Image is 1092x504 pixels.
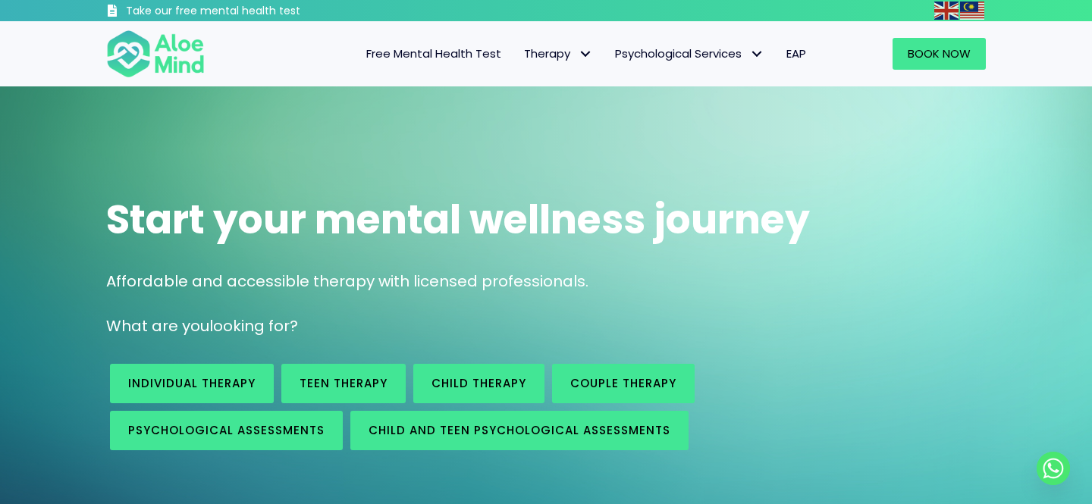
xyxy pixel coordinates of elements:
a: Take our free mental health test [106,4,381,21]
span: Psychological assessments [128,422,325,438]
img: Aloe mind Logo [106,29,205,79]
span: Psychological Services: submenu [745,43,767,65]
a: EAP [775,38,817,70]
span: Couple therapy [570,375,676,391]
a: Psychological ServicesPsychological Services: submenu [604,38,775,70]
span: Therapy: submenu [574,43,596,65]
a: Child and Teen Psychological assessments [350,411,689,450]
img: en [934,2,959,20]
a: Individual therapy [110,364,274,403]
span: Psychological Services [615,45,764,61]
a: Free Mental Health Test [355,38,513,70]
a: Teen Therapy [281,364,406,403]
a: TherapyTherapy: submenu [513,38,604,70]
nav: Menu [224,38,817,70]
a: Malay [960,2,986,19]
h3: Take our free mental health test [126,4,381,19]
img: ms [960,2,984,20]
span: Individual therapy [128,375,256,391]
span: Child and Teen Psychological assessments [369,422,670,438]
p: Affordable and accessible therapy with licensed professionals. [106,271,986,293]
span: EAP [786,45,806,61]
span: What are you [106,315,209,337]
span: looking for? [209,315,298,337]
span: Book Now [908,45,971,61]
span: Start your mental wellness journey [106,192,810,247]
a: Couple therapy [552,364,695,403]
a: Psychological assessments [110,411,343,450]
a: Whatsapp [1037,452,1070,485]
span: Teen Therapy [300,375,388,391]
a: Book Now [893,38,986,70]
a: English [934,2,960,19]
span: Free Mental Health Test [366,45,501,61]
span: Child Therapy [431,375,526,391]
a: Child Therapy [413,364,544,403]
span: Therapy [524,45,592,61]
